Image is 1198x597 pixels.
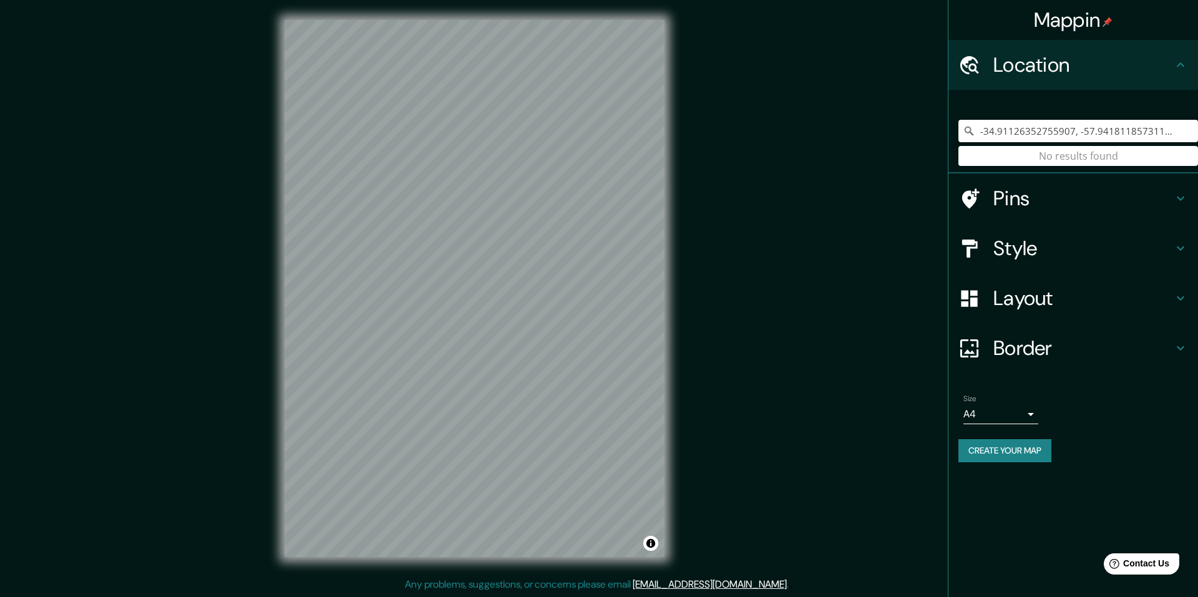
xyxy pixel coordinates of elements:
[285,20,665,557] canvas: Map
[958,439,1051,462] button: Create your map
[1103,17,1113,27] img: pin-icon.png
[948,273,1198,323] div: Layout
[963,394,976,404] label: Size
[993,52,1173,77] h4: Location
[791,577,793,592] div: .
[789,577,791,592] div: .
[643,536,658,551] button: Toggle attribution
[993,236,1173,261] h4: Style
[1087,548,1184,583] iframe: Help widget launcher
[948,40,1198,90] div: Location
[958,146,1198,166] div: No results found
[963,404,1038,424] div: A4
[948,173,1198,223] div: Pins
[633,578,787,591] a: [EMAIL_ADDRESS][DOMAIN_NAME]
[993,186,1173,211] h4: Pins
[948,223,1198,273] div: Style
[1034,7,1113,32] h4: Mappin
[958,120,1198,142] input: Pick your city or area
[993,336,1173,361] h4: Border
[993,286,1173,311] h4: Layout
[948,323,1198,373] div: Border
[405,577,789,592] p: Any problems, suggestions, or concerns please email .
